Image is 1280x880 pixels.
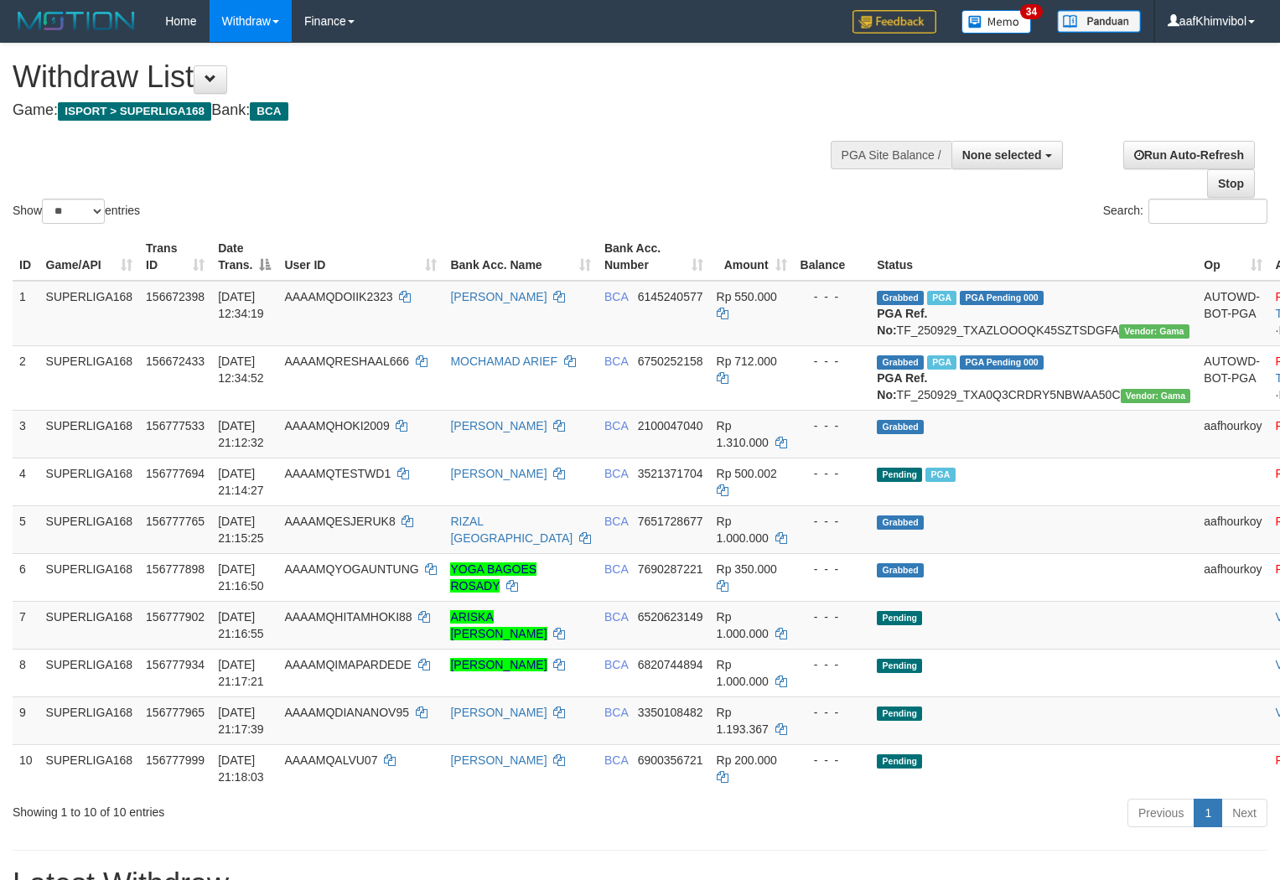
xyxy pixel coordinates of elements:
label: Search: [1103,199,1267,224]
span: BCA [604,515,628,528]
td: 3 [13,410,39,458]
span: [DATE] 12:34:52 [218,355,264,385]
span: Pending [877,707,922,721]
th: Status [870,233,1197,281]
span: Rp 550.000 [717,290,777,303]
td: 9 [13,696,39,744]
a: RIZAL [GEOGRAPHIC_DATA] [450,515,573,545]
th: User ID: activate to sort column ascending [277,233,443,281]
span: Rp 1.193.367 [717,706,769,736]
a: [PERSON_NAME] [450,706,547,719]
th: ID [13,233,39,281]
span: 156777965 [146,706,205,719]
span: Vendor URL: https://trx31.1velocity.biz [1121,389,1191,403]
span: Rp 350.000 [717,562,777,576]
div: - - - [801,465,864,482]
td: SUPERLIGA168 [39,410,140,458]
span: 156777934 [146,658,205,671]
span: BCA [604,658,628,671]
span: Grabbed [877,515,924,530]
a: [PERSON_NAME] [450,290,547,303]
td: 1 [13,281,39,346]
a: Stop [1207,169,1255,198]
th: Op: activate to sort column ascending [1197,233,1268,281]
span: BCA [604,706,628,719]
div: - - - [801,353,864,370]
th: Amount: activate to sort column ascending [710,233,794,281]
span: AAAAMQESJERUK8 [284,515,395,528]
td: TF_250929_TXAZLOOOQK45SZTSDGFA [870,281,1197,346]
td: SUPERLIGA168 [39,601,140,649]
span: Pending [877,754,922,769]
span: Marked by aafsoycanthlai [927,291,956,305]
span: [DATE] 21:14:27 [218,467,264,497]
span: Copy 7651728677 to clipboard [638,515,703,528]
a: Run Auto-Refresh [1123,141,1255,169]
span: Copy 3350108482 to clipboard [638,706,703,719]
div: - - - [801,608,864,625]
td: SUPERLIGA168 [39,345,140,410]
span: [DATE] 21:18:03 [218,753,264,784]
span: Marked by aafsoycanthlai [927,355,956,370]
span: Copy 6145240577 to clipboard [638,290,703,303]
span: Copy 2100047040 to clipboard [638,419,703,432]
span: AAAAMQRESHAAL666 [284,355,409,368]
div: - - - [801,288,864,305]
span: BCA [604,290,628,303]
span: Vendor URL: https://trx31.1velocity.biz [1119,324,1189,339]
label: Show entries [13,199,140,224]
span: [DATE] 21:16:50 [218,562,264,593]
span: AAAAMQYOGAUNTUNG [284,562,418,576]
span: 156672433 [146,355,205,368]
img: MOTION_logo.png [13,8,140,34]
span: Copy 3521371704 to clipboard [638,467,703,480]
td: SUPERLIGA168 [39,744,140,792]
h1: Withdraw List [13,60,837,94]
span: [DATE] 12:34:19 [218,290,264,320]
span: BCA [604,753,628,767]
span: 34 [1020,4,1043,19]
span: 156777999 [146,753,205,767]
td: SUPERLIGA168 [39,696,140,744]
span: Grabbed [877,355,924,370]
div: Showing 1 to 10 of 10 entries [13,797,521,820]
span: Copy 6900356721 to clipboard [638,753,703,767]
a: [PERSON_NAME] [450,753,547,767]
span: BCA [604,355,628,368]
a: Next [1221,799,1267,827]
img: panduan.png [1057,10,1141,33]
span: BCA [604,610,628,624]
span: [DATE] 21:15:25 [218,515,264,545]
b: PGA Ref. No: [877,371,927,401]
span: AAAAMQIMAPARDEDE [284,658,411,671]
span: Grabbed [877,291,924,305]
span: [DATE] 21:17:21 [218,658,264,688]
h4: Game: Bank: [13,102,837,119]
span: Grabbed [877,563,924,577]
span: [DATE] 21:16:55 [218,610,264,640]
td: aafhourkoy [1197,553,1268,601]
td: 7 [13,601,39,649]
div: PGA Site Balance / [831,141,951,169]
td: 6 [13,553,39,601]
td: 2 [13,345,39,410]
td: aafhourkoy [1197,410,1268,458]
td: AUTOWD-BOT-PGA [1197,281,1268,346]
a: [PERSON_NAME] [450,658,547,671]
th: Balance [794,233,871,281]
span: AAAAMQHITAMHOKI88 [284,610,412,624]
td: aafhourkoy [1197,505,1268,553]
span: PGA Pending [960,355,1044,370]
span: 156777694 [146,467,205,480]
td: SUPERLIGA168 [39,281,140,346]
span: None selected [962,148,1042,162]
span: Copy 6820744894 to clipboard [638,658,703,671]
div: - - - [801,704,864,721]
span: Copy 7690287221 to clipboard [638,562,703,576]
div: - - - [801,656,864,673]
td: 4 [13,458,39,505]
th: Game/API: activate to sort column ascending [39,233,140,281]
span: 156672398 [146,290,205,303]
select: Showentries [42,199,105,224]
span: Rp 1.000.000 [717,658,769,688]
